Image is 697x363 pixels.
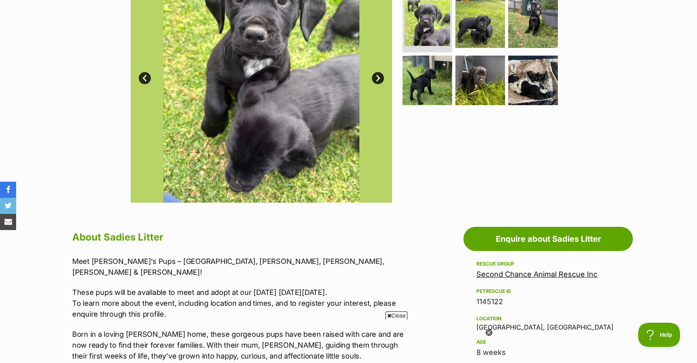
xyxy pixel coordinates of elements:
a: Prev [139,72,151,84]
a: Enquire about Sadies Litter [463,227,633,251]
a: Second Chance Animal Rescue Inc [476,270,597,278]
h2: About Sadies Litter [72,228,405,246]
p: Born in a loving [PERSON_NAME] home, these gorgeous pups have been raised with care and are now r... [72,329,405,361]
img: Photo of Sadies Litter [455,56,505,105]
div: Rescue group [476,261,620,267]
iframe: Advertisement [202,323,495,359]
div: 8 weeks [476,347,620,358]
img: Photo of Sadies Litter [508,56,558,105]
img: Photo of Sadies Litter [405,0,450,46]
iframe: Help Scout Beacon - Open [638,323,681,347]
a: Next [372,72,384,84]
img: Photo of Sadies Litter [403,56,452,105]
div: [GEOGRAPHIC_DATA], [GEOGRAPHIC_DATA] [476,314,620,331]
p: These pups will be available to meet and adopt at our [DATE] [DATE][DATE]. To learn more about th... [72,287,405,319]
div: Age [476,339,620,345]
div: Location [476,315,620,322]
span: Close [386,311,407,319]
div: PetRescue ID [476,288,620,295]
div: 1145122 [476,296,620,307]
p: Meet [PERSON_NAME]’s Pups – [GEOGRAPHIC_DATA], [PERSON_NAME], [PERSON_NAME], [PERSON_NAME] & [PER... [72,256,405,278]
